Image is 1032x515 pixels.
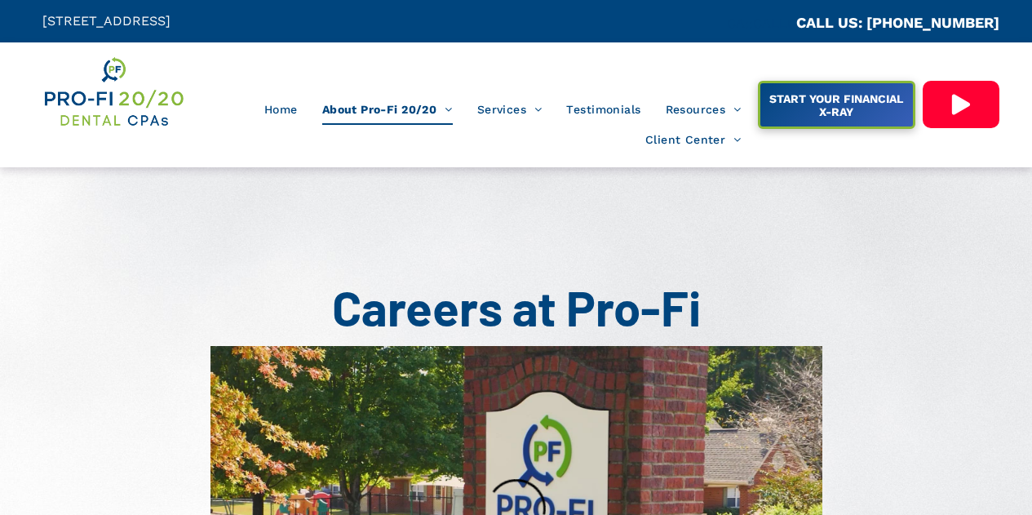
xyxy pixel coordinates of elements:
a: Resources [653,94,754,125]
a: Home [252,94,310,125]
a: Services [465,94,555,125]
a: Testimonials [554,94,653,125]
a: CALL US: [PHONE_NUMBER] [796,14,999,31]
span: CA::CALLC [727,16,796,31]
img: Get Dental CPA Consulting, Bookkeeping, & Bank Loans [42,55,185,129]
a: Client Center [633,125,754,156]
a: About Pro-Fi 20/20 [310,94,465,125]
span: [STREET_ADDRESS] [42,13,171,29]
a: START YOUR FINANCIAL X-RAY [758,81,915,129]
span: Careers at Pro-Fi [332,277,701,336]
span: START YOUR FINANCIAL X-RAY [761,84,910,127]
